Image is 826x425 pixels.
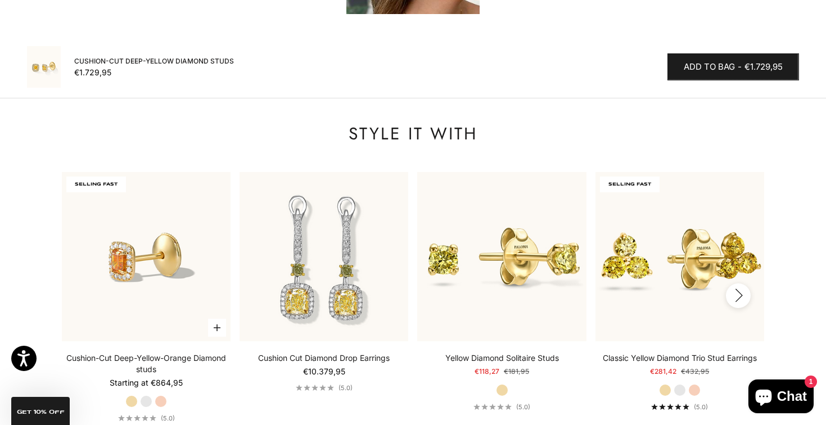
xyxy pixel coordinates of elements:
[681,366,709,377] compare-at-price: €432,95
[240,172,408,341] a: #YellowGold #WhiteGold #RoseGold
[118,415,156,421] div: 5.0 out of 5.0 stars
[651,403,708,411] a: 5.0 out of 5.0 stars(5.0)
[66,177,126,192] span: SELLING FAST
[62,123,764,145] p: STYLE IT WITH
[684,60,735,74] span: Add to bag
[473,404,512,410] div: 5.0 out of 5.0 stars
[445,352,559,364] a: Yellow Diamond Solitaire Studs
[17,409,65,415] span: GET 10% Off
[161,414,175,422] span: (5.0)
[74,56,234,67] span: Cushion-Cut Deep-Yellow Diamond studs
[516,403,530,411] span: (5.0)
[296,385,334,391] div: 5.0 out of 5.0 stars
[667,53,799,80] button: Add to bag-€1.729,95
[603,352,757,364] a: Classic Yellow Diamond Trio Stud Earrings
[745,379,817,416] inbox-online-store-chat: Shopify online store chat
[650,366,676,377] sale-price: €281,42
[417,172,586,341] img: #YellowGold
[595,172,764,341] img: #YellowGold
[303,366,345,377] sale-price: €10.379,95
[651,404,689,410] div: 5.0 out of 5.0 stars
[62,172,231,341] img: #YellowGold
[338,384,353,392] span: (5.0)
[694,403,708,411] span: (5.0)
[110,377,183,388] sale-price: Starting at €864,95
[473,403,530,411] a: 5.0 out of 5.0 stars(5.0)
[240,172,408,341] img: Cushion Cut Diamond Drop Earrings
[296,384,353,392] a: 5.0 out of 5.0 stars(5.0)
[475,366,499,377] sale-price: €118,27
[600,177,660,192] span: SELLING FAST
[74,67,111,78] sale-price: €1.729,95
[118,414,175,422] a: 5.0 out of 5.0 stars(5.0)
[258,352,390,364] a: Cushion Cut Diamond Drop Earrings
[27,46,61,88] img: #YellowGold
[62,352,231,375] a: Cushion-Cut Deep-Yellow-Orange Diamond studs
[744,60,783,74] span: €1.729,95
[11,397,70,425] div: GET 10% Off
[504,366,529,377] compare-at-price: €181,95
